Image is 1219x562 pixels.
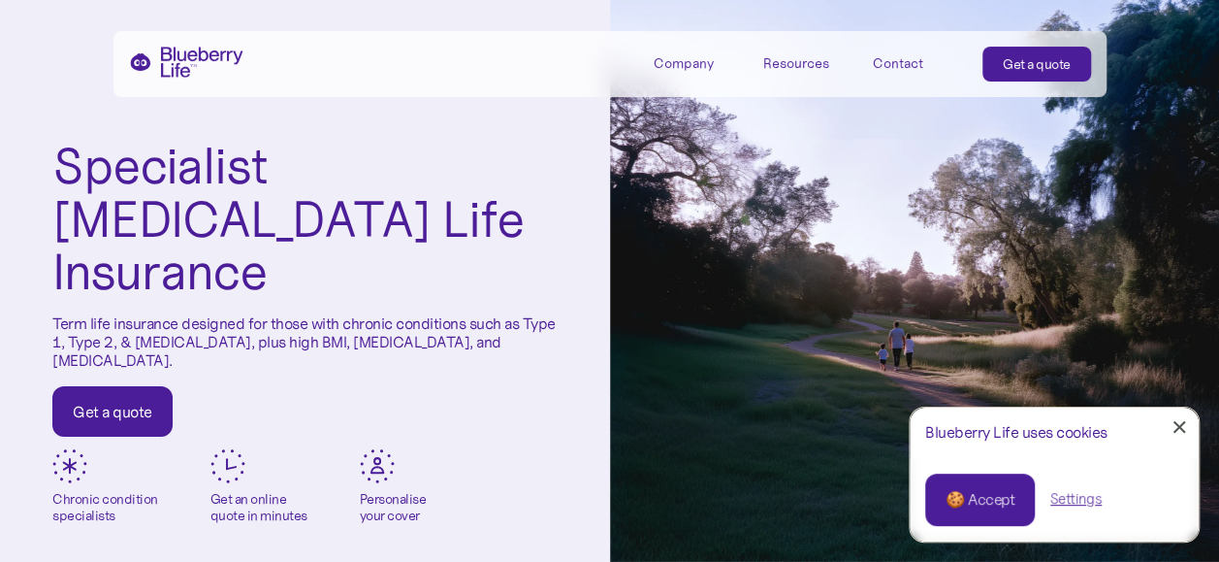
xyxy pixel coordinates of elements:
[925,423,1183,442] div: Blueberry Life uses cookies
[946,489,1014,511] div: 🍪 Accept
[982,47,1091,82] a: Get a quote
[210,491,307,524] div: Get an online quote in minutes
[52,386,173,437] a: Get a quote
[360,491,427,524] div: Personalise your cover
[1160,408,1199,446] a: Close Cookie Popup
[1179,427,1180,428] div: Close Cookie Popup
[52,491,158,524] div: Chronic condition specialists
[1003,54,1071,74] div: Get a quote
[873,47,960,79] a: Contact
[52,314,558,371] p: Term life insurance designed for those with chronic conditions such as Type 1, Type 2, & [MEDICAL...
[52,140,558,299] h1: Specialist [MEDICAL_DATA] Life Insurance
[654,47,741,79] div: Company
[654,55,714,72] div: Company
[1050,489,1102,510] a: Settings
[925,474,1035,526] a: 🍪 Accept
[129,47,243,78] a: home
[763,55,829,72] div: Resources
[73,402,152,421] div: Get a quote
[873,55,923,72] div: Contact
[763,47,850,79] div: Resources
